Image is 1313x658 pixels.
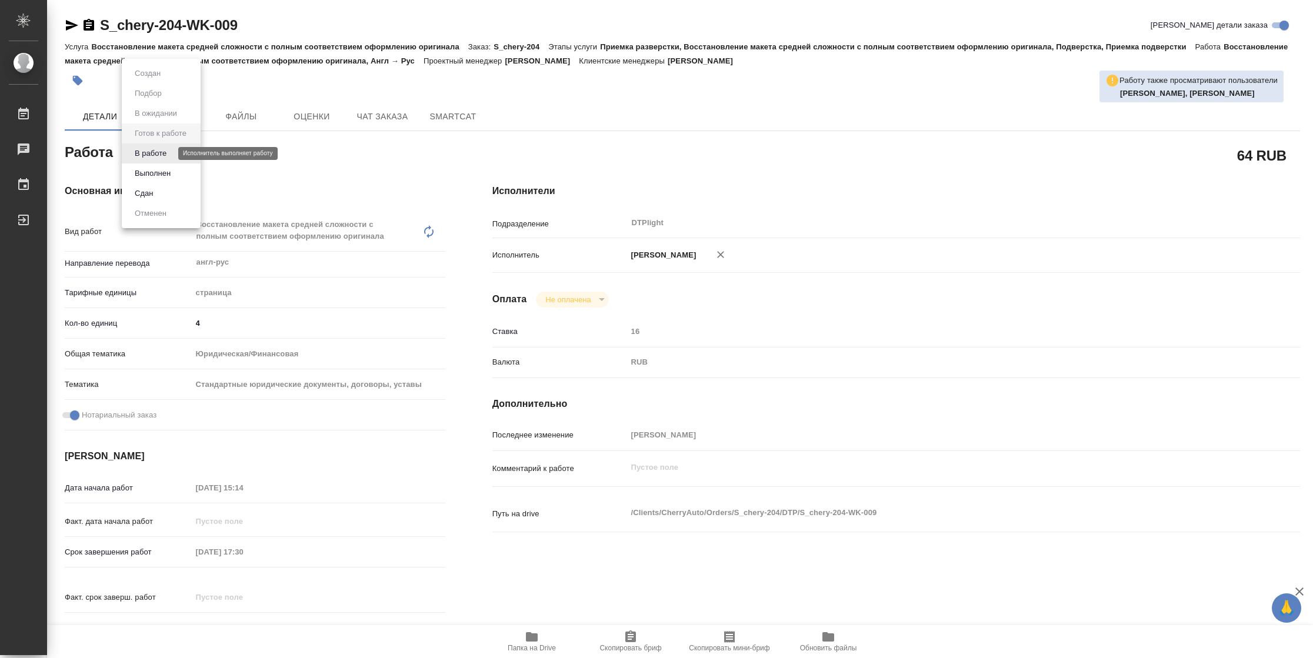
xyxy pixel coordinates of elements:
button: Выполнен [131,167,174,180]
button: Сдан [131,187,156,200]
button: В ожидании [131,107,181,120]
button: В работе [131,147,170,160]
button: Отменен [131,207,170,220]
button: Готов к работе [131,127,190,140]
button: Создан [131,67,164,80]
button: Подбор [131,87,165,100]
